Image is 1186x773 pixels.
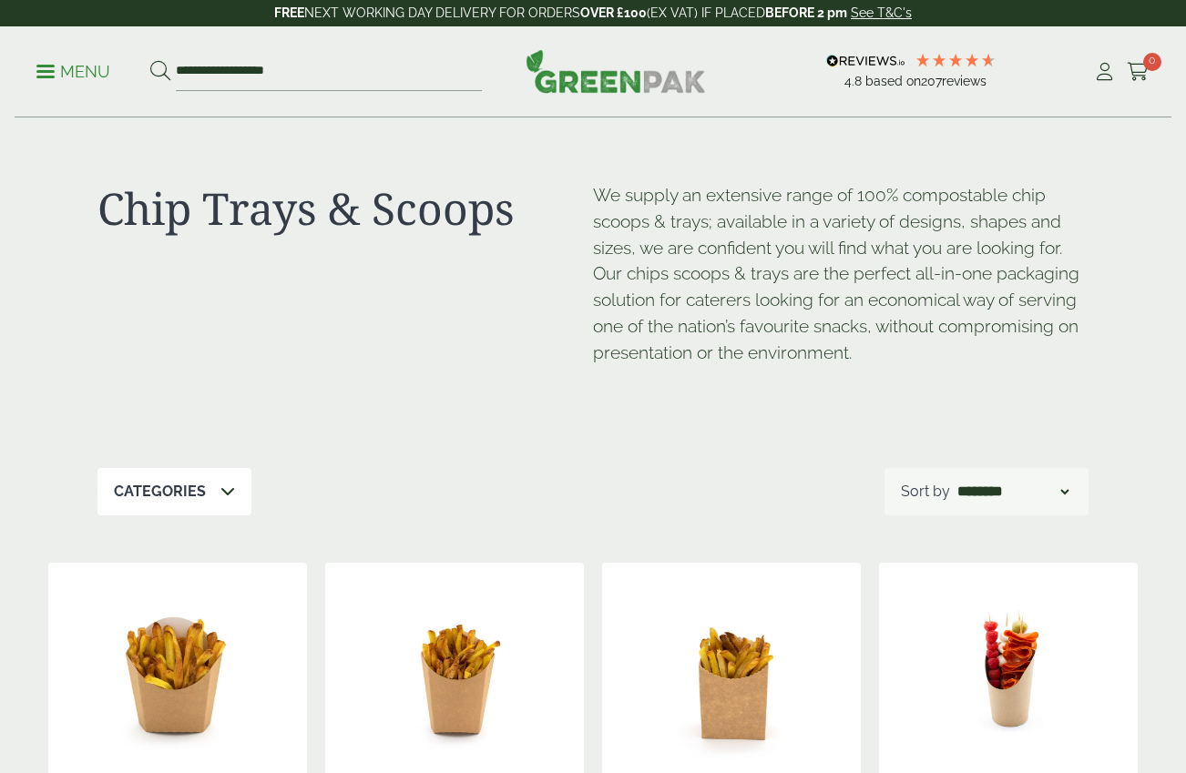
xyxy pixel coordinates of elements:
[865,74,921,88] span: Based on
[921,74,942,88] span: 207
[851,5,912,20] a: See T&C's
[1127,63,1150,81] i: Cart
[593,182,1089,366] p: We supply an extensive range of 100% compostable chip scoops & trays; available in a variety of d...
[114,481,206,503] p: Categories
[954,481,1072,503] select: Shop order
[942,74,987,88] span: reviews
[1143,53,1161,71] span: 0
[580,5,647,20] strong: OVER £100
[97,182,593,235] h1: Chip Trays & Scoops
[36,61,110,79] a: Menu
[901,481,950,503] p: Sort by
[36,61,110,83] p: Menu
[1093,63,1116,81] i: My Account
[274,5,304,20] strong: FREE
[915,52,997,68] div: 4.79 Stars
[844,74,865,88] span: 4.8
[1127,58,1150,86] a: 0
[826,55,905,67] img: REVIEWS.io
[765,5,847,20] strong: BEFORE 2 pm
[526,49,706,93] img: GreenPak Supplies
